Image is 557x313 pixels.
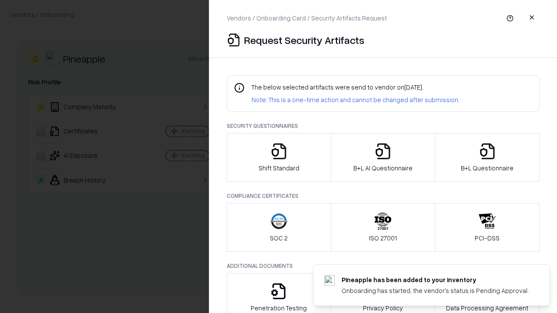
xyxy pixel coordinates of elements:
p: SOC 2 [270,233,288,243]
p: Privacy Policy [363,303,403,313]
div: Onboarding has started, the vendor's status is Pending Approval. [342,286,529,295]
p: B+L Questionnaire [461,163,513,173]
p: The below selected artifacts were send to vendor on [DATE] . [252,83,460,92]
button: Shift Standard [227,133,331,182]
p: Security Questionnaires [227,122,540,130]
img: pineappleenergy.com [324,275,335,286]
p: Request Security Artifacts [244,33,364,47]
p: Note: This is a one-time action and cannot be changed after submission. [252,95,460,104]
button: B+L AI Questionnaire [331,133,436,182]
p: Penetration Testing [251,303,307,313]
p: PCI-DSS [475,233,500,243]
p: Compliance Certificates [227,192,540,200]
p: Additional Documents [227,262,540,270]
p: Vendors / Onboarding Card / Security Artifacts Request [227,13,387,23]
p: Data Processing Agreement [446,303,528,313]
button: B+L Questionnaire [435,133,540,182]
button: PCI-DSS [435,203,540,252]
button: ISO 27001 [331,203,436,252]
button: SOC 2 [227,203,331,252]
div: Pineapple has been added to your inventory [342,275,529,284]
p: Shift Standard [258,163,299,173]
p: ISO 27001 [369,233,397,243]
p: B+L AI Questionnaire [353,163,413,173]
